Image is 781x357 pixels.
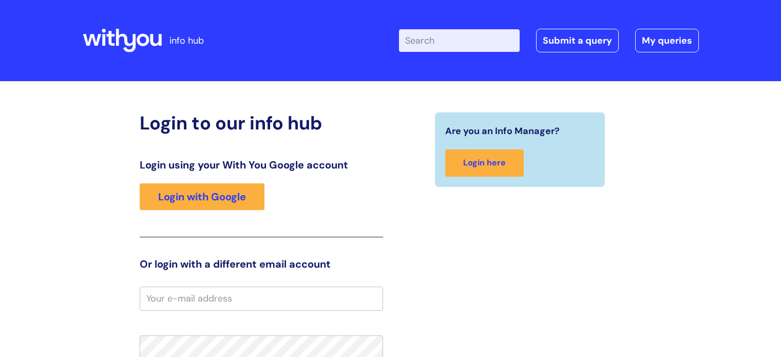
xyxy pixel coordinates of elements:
[536,29,619,52] a: Submit a query
[399,29,520,52] input: Search
[140,112,383,134] h2: Login to our info hub
[140,258,383,270] h3: Or login with a different email account
[445,149,524,177] a: Login here
[635,29,699,52] a: My queries
[169,32,204,49] p: info hub
[140,183,264,210] a: Login with Google
[140,287,383,310] input: Your e-mail address
[140,159,383,171] h3: Login using your With You Google account
[445,123,560,139] span: Are you an Info Manager?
